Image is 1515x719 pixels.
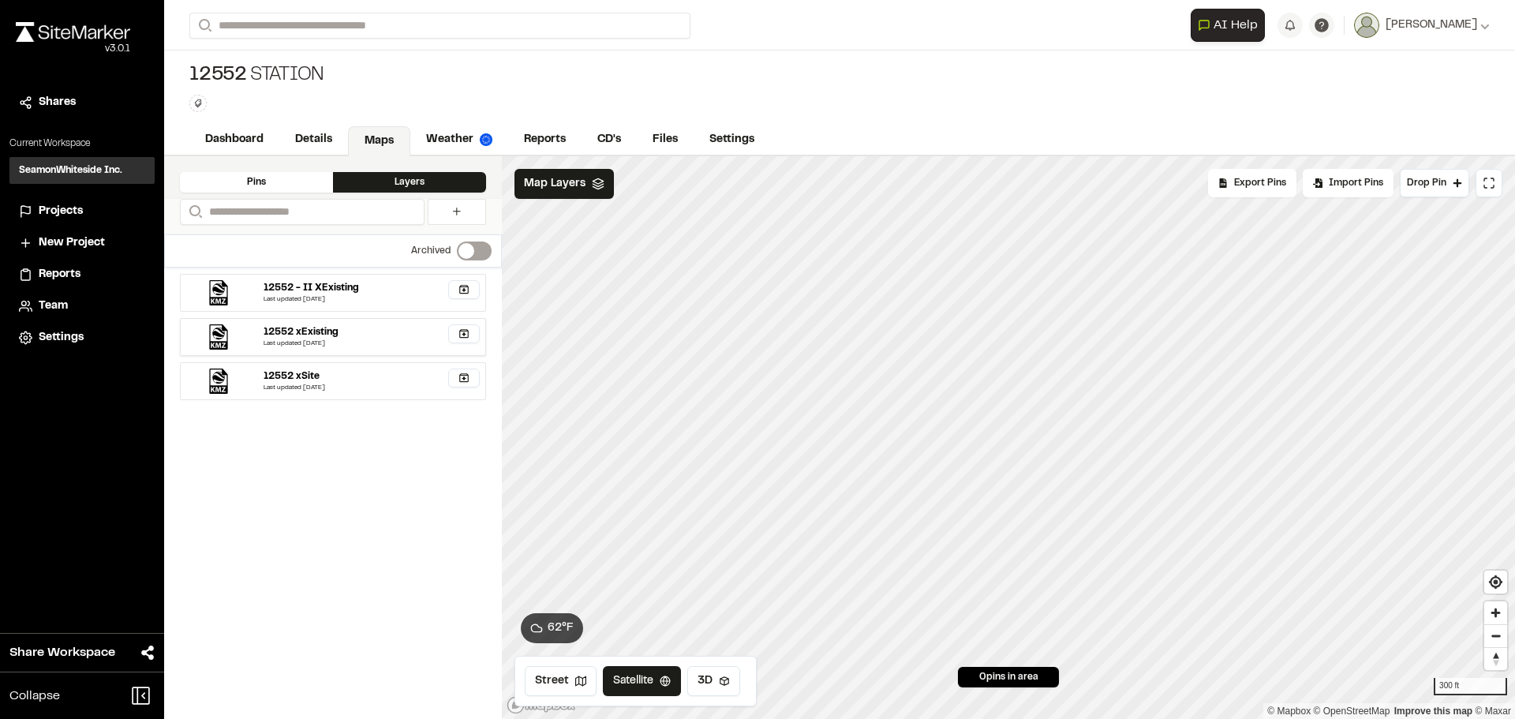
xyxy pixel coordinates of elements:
[39,298,68,315] span: Team
[1354,13,1379,38] img: User
[19,329,145,346] a: Settings
[1484,624,1507,647] button: Zoom out
[189,13,218,39] button: Search
[979,670,1038,684] span: 0 pins in area
[19,234,145,252] a: New Project
[1354,13,1490,38] button: [PERSON_NAME]
[1475,706,1511,717] a: Maxar
[206,369,231,394] img: kmz_black_icon.png
[1400,169,1469,197] button: Drop Pin
[1484,648,1507,670] span: Reset bearing to north
[502,156,1515,719] canvas: Map
[206,280,231,305] img: kmz_black_icon.png
[1484,571,1507,594] button: Find my location
[19,266,145,283] a: Reports
[1208,169,1296,197] div: No pins available to export
[1386,17,1477,34] span: [PERSON_NAME]
[16,22,130,42] img: rebrand.png
[39,94,76,111] span: Shares
[524,175,585,193] span: Map Layers
[189,63,247,88] span: 12552
[1191,9,1271,42] div: Open AI Assistant
[16,42,130,56] div: Oh geez...please don't...
[507,696,576,714] a: Mapbox logo
[410,125,508,155] a: Weather
[508,125,582,155] a: Reports
[19,298,145,315] a: Team
[582,125,637,155] a: CD's
[637,125,694,155] a: Files
[694,125,770,155] a: Settings
[1191,9,1265,42] button: Open AI Assistant
[180,274,486,312] a: 12552 - II XExistingLast updated [DATE]
[19,203,145,220] a: Projects
[189,125,279,155] a: Dashboard
[1434,678,1507,695] div: 300 ft
[19,163,122,178] h3: SeamonWhiteside Inc.
[180,362,486,400] a: 12552 xSiteLast updated [DATE]
[189,95,207,112] button: Edit Tags
[333,172,486,193] div: Layers
[1234,176,1286,190] span: Export Pins
[480,133,492,146] img: precipai.png
[180,172,333,193] div: Pins
[1394,706,1472,717] a: Map feedback
[264,369,320,384] div: 12552 xSite
[264,281,359,295] div: 12552 - II XExisting
[39,234,105,252] span: New Project
[525,666,597,696] button: Street
[1484,601,1507,624] button: Zoom in
[548,620,574,637] span: 62 ° F
[448,280,480,299] button: Archive Map Layer
[9,687,60,706] span: Collapse
[264,325,339,339] div: 12552 xExisting
[1267,706,1311,717] a: Mapbox
[39,329,84,346] span: Settings
[264,295,480,305] div: Last updated [DATE]
[189,63,324,88] div: Station
[1407,176,1446,190] span: Drop Pin
[19,94,145,111] a: Shares
[1484,647,1507,670] button: Reset bearing to north
[9,643,115,662] span: Share Workspace
[9,137,155,151] p: Current Workspace
[39,203,83,220] span: Projects
[603,666,681,696] button: Satellite
[348,126,410,156] a: Maps
[264,339,480,349] div: Last updated [DATE]
[1214,16,1258,35] span: AI Help
[39,266,80,283] span: Reports
[411,244,451,258] p: Archived
[206,324,231,350] img: kmz_black_icon.png
[521,613,583,643] button: 62°F
[1329,176,1383,190] span: Import Pins
[448,324,480,343] button: Archive Map Layer
[180,318,486,356] a: 12552 xExistingLast updated [DATE]
[1484,625,1507,647] span: Zoom out
[448,369,480,388] button: Archive Map Layer
[1303,169,1393,197] div: Import Pins into your project
[264,384,480,393] div: Last updated [DATE]
[279,125,348,155] a: Details
[180,199,208,225] button: Search
[1314,706,1390,717] a: OpenStreetMap
[687,666,740,696] button: 3D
